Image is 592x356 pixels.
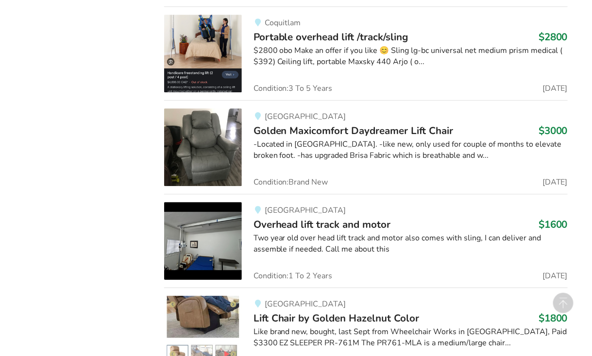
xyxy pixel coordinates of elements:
span: Golden Maxicomfort Daydreamer Lift Chair [254,124,454,137]
a: transfer aids-portable overhead lift /track/sling CoquitlamPortable overhead lift /track/sling$28... [164,6,568,100]
h3: $1800 [539,312,568,324]
a: transfer aids-overhead lift track and motor [GEOGRAPHIC_DATA]Overhead lift track and motor$1600Tw... [164,194,568,288]
span: Portable overhead lift /track/sling [254,30,408,44]
div: Like brand new, bought, last Sept from Wheelchair Works in [GEOGRAPHIC_DATA], Paid $3300 EZ SLEEP... [254,326,568,349]
span: [GEOGRAPHIC_DATA] [265,205,346,216]
img: transfer aids-golden maxicomfort daydreamer lift chair [164,108,242,186]
span: [DATE] [542,85,568,92]
a: transfer aids-golden maxicomfort daydreamer lift chair[GEOGRAPHIC_DATA]Golden Maxicomfort Daydrea... [164,100,568,194]
span: Condition: 3 To 5 Years [254,85,333,92]
span: Condition: Brand New [254,178,328,186]
span: [DATE] [542,178,568,186]
div: $2800 obo Make an offer if you like 😊 Sling lg-bc universal net medium prism medical ( $392) Ceil... [254,45,568,68]
h3: $2800 [539,31,568,43]
div: -Located in [GEOGRAPHIC_DATA]. -like new, only used for couple of months to elevate broken foot. ... [254,139,568,161]
span: Overhead lift track and motor [254,218,391,231]
div: Two year old over head lift track and motor also comes with sling, I can deliver and assemble if ... [254,233,568,255]
h3: $3000 [539,124,568,137]
img: transfer aids-portable overhead lift /track/sling [164,15,242,92]
h3: $1600 [539,218,568,231]
span: Coquitlam [265,17,301,28]
span: [GEOGRAPHIC_DATA] [265,111,346,122]
img: transfer aids-overhead lift track and motor [164,202,242,280]
span: [DATE] [542,272,568,280]
span: [GEOGRAPHIC_DATA] [265,299,346,309]
span: Lift Chair by Golden Hazelnut Color [254,311,420,325]
span: Condition: 1 To 2 Years [254,272,333,280]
